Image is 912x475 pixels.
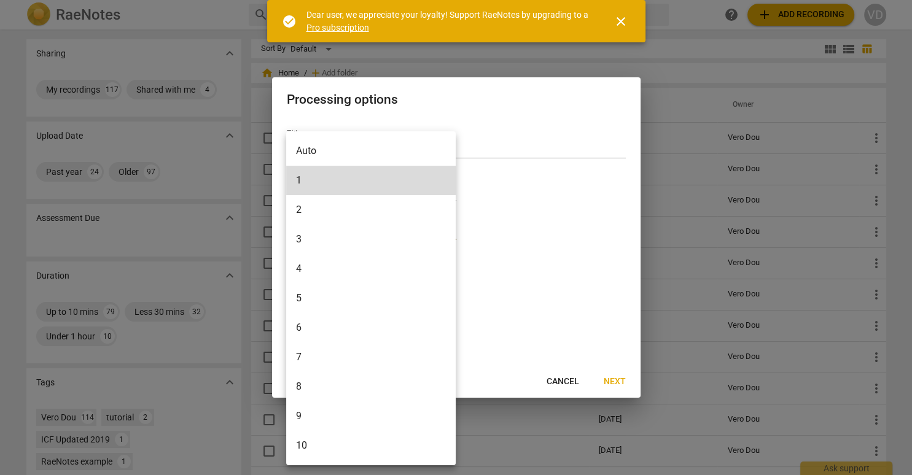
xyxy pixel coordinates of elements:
li: 4 [286,254,456,284]
span: check_circle [282,14,297,29]
li: 2 [286,195,456,225]
li: 10 [286,431,456,460]
div: Dear user, we appreciate your loyalty! Support RaeNotes by upgrading to a [306,9,591,34]
li: Auto [286,136,456,166]
li: 8 [286,372,456,401]
a: Pro subscription [306,23,369,33]
button: Close [606,7,636,36]
span: close [614,14,628,29]
li: 1 [286,166,456,195]
li: 6 [286,313,456,342]
li: 7 [286,342,456,372]
li: 3 [286,225,456,254]
li: 9 [286,401,456,431]
li: 5 [286,284,456,313]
